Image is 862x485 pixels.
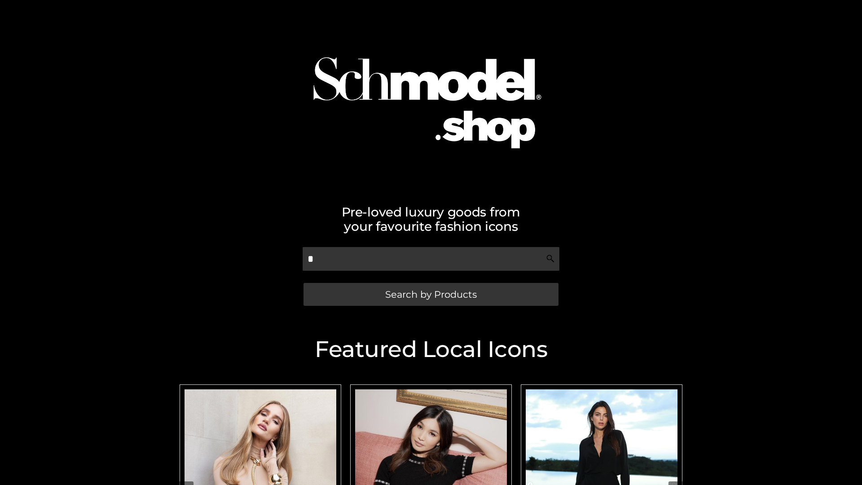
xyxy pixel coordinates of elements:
span: Search by Products [385,290,477,299]
img: Search Icon [546,254,555,263]
h2: Featured Local Icons​ [175,338,687,361]
a: Search by Products [303,283,559,306]
h2: Pre-loved luxury goods from your favourite fashion icons [175,205,687,234]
